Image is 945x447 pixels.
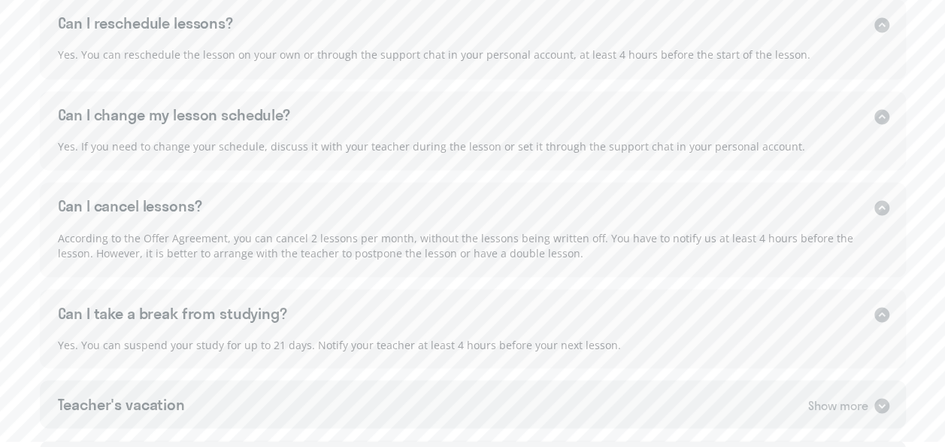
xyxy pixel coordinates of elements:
[40,138,906,171] div: Yes. If you need to change your schedule, discuss it with your teacher during the lesson or set i...
[40,229,906,276] div: According to the Offer Agreement, you can cancel 2 lessons per month, without the lessons being w...
[58,105,290,126] div: Can I change my lesson schedule?
[58,303,287,324] div: Can I take a break from studying?
[58,196,202,217] div: Can I cancel lessons?
[58,394,185,415] div: Teacher's vacation
[808,396,868,415] div: Show more
[40,46,906,79] div: Yes. You can reschedule the lesson on your own or through the support chat in your personal accou...
[58,13,233,34] div: Can I reschedule lessons?
[40,336,906,369] div: Yes. You can suspend your study for up to 21 days. Notify your teacher at least 4 hours before yo...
